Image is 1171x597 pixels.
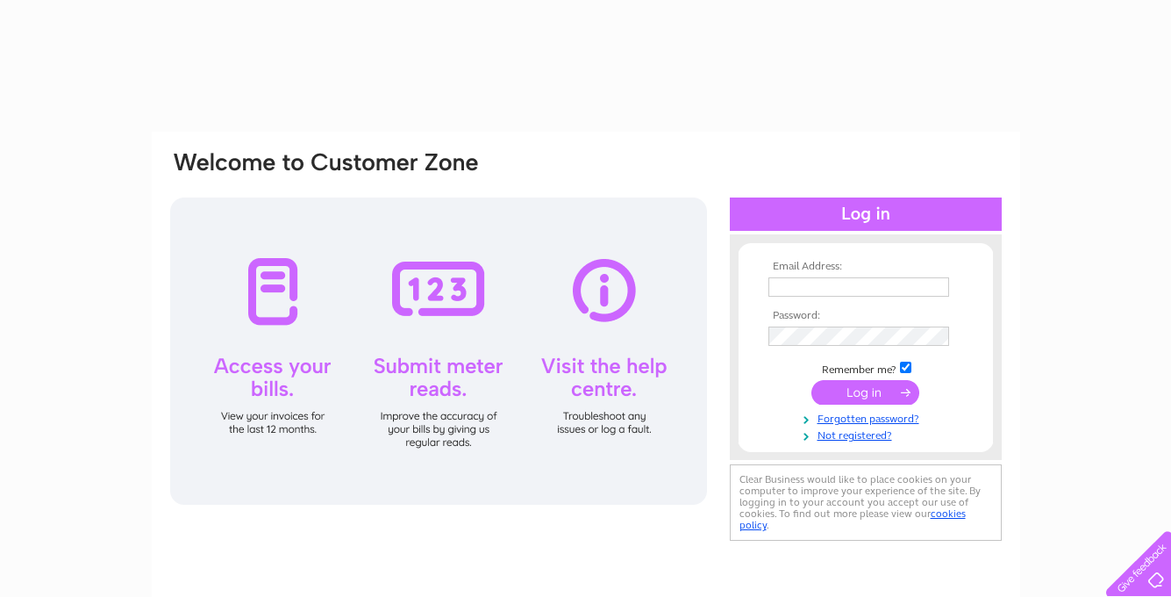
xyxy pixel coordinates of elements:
input: Submit [811,380,919,405]
div: Clear Business would like to place cookies on your computer to improve your experience of the sit... [730,464,1002,541]
th: Email Address: [764,261,968,273]
td: Remember me? [764,359,968,377]
a: cookies policy [739,507,966,531]
a: Forgotten password? [768,409,968,426]
a: Not registered? [768,426,968,442]
th: Password: [764,310,968,322]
